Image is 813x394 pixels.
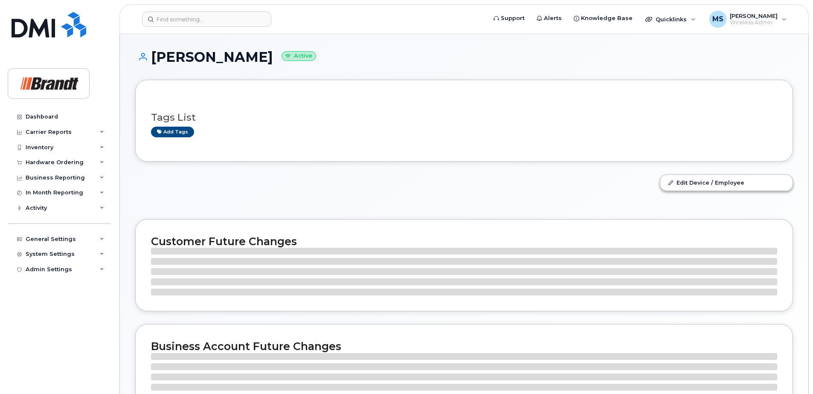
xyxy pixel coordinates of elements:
h1: [PERSON_NAME] [135,49,793,64]
a: Add tags [151,127,194,137]
h2: Business Account Future Changes [151,340,777,353]
a: Edit Device / Employee [660,175,793,190]
small: Active [282,51,316,61]
h3: Tags List [151,112,777,123]
h2: Customer Future Changes [151,235,777,248]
